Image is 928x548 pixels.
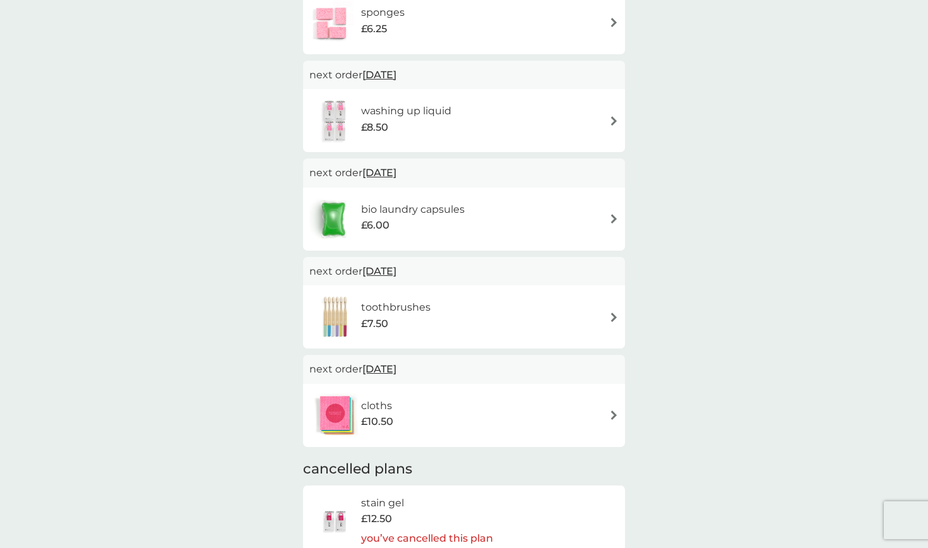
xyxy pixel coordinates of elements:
p: next order [309,67,619,83]
img: washing up liquid [309,98,361,143]
span: £12.50 [361,511,392,527]
img: cloths [309,393,361,438]
h6: bio laundry capsules [361,201,465,218]
img: arrow right [609,214,619,223]
span: [DATE] [362,160,396,185]
h6: toothbrushes [361,299,431,316]
img: toothbrushes [309,295,361,339]
p: you’ve cancelled this plan [361,530,493,547]
span: £10.50 [361,414,393,430]
p: next order [309,165,619,181]
h2: cancelled plans [303,460,625,479]
span: [DATE] [362,357,396,381]
h6: stain gel [361,495,493,511]
span: £6.00 [361,217,390,234]
p: next order [309,361,619,378]
span: [DATE] [362,259,396,283]
p: next order [309,263,619,280]
span: [DATE] [362,63,396,87]
img: arrow right [609,116,619,126]
span: £6.25 [361,21,387,37]
h6: cloths [361,398,393,414]
img: sponges [309,1,354,45]
span: £7.50 [361,316,388,332]
h6: washing up liquid [361,103,451,119]
img: stain gel [309,499,361,543]
span: £8.50 [361,119,388,136]
h6: sponges [361,4,405,21]
img: arrow right [609,410,619,420]
img: arrow right [609,18,619,27]
img: bio laundry capsules [309,197,357,241]
img: arrow right [609,313,619,322]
